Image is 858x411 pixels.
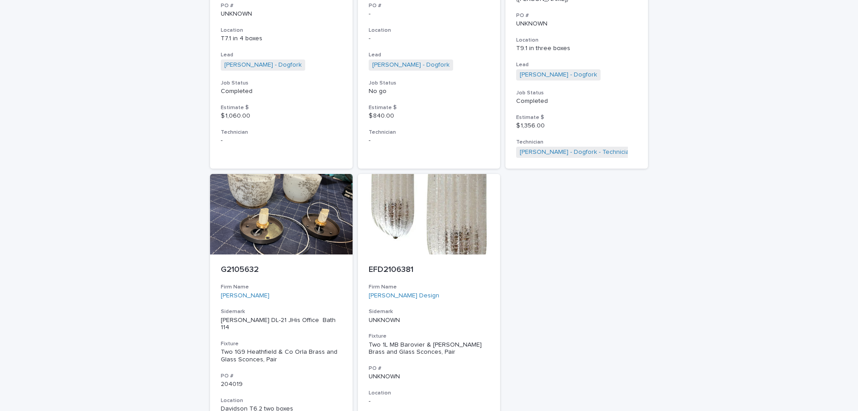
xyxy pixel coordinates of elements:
h3: Estimate $ [516,114,637,121]
div: Two 1L MB Barovier & [PERSON_NAME] Brass and Glass Sconces, Pair [369,341,490,356]
p: $ 840.00 [369,112,490,120]
h3: Sidemark [221,308,342,315]
p: - [369,398,490,405]
p: UNKNOWN [369,373,490,381]
p: - [369,35,490,42]
div: Two 1G9 Heathfield & Co Orla Brass and Glass Sconces, Pair [221,348,342,364]
h3: Location [516,37,637,44]
a: [PERSON_NAME] [221,292,269,300]
p: - [221,137,342,144]
h3: Technician [516,139,637,146]
p: $ 1,060.00 [221,112,342,120]
p: G2105632 [221,265,342,275]
h3: Job Status [516,89,637,97]
p: T7.1 in 4 boxes [221,35,342,42]
h3: Fixture [369,333,490,340]
a: [PERSON_NAME] Design [369,292,439,300]
h3: Job Status [221,80,342,87]
p: EFD2106381 [369,265,490,275]
p: Completed [516,97,637,105]
h3: Location [369,390,490,397]
a: [PERSON_NAME] - Dogfork - Technician [520,148,633,156]
p: T9.1 in three boxes [516,45,637,52]
h3: Location [221,27,342,34]
h3: Lead [221,51,342,59]
h3: Estimate $ [221,104,342,111]
p: UNKNOWN [516,20,637,28]
h3: Sidemark [369,308,490,315]
a: [PERSON_NAME] - Dogfork [372,61,450,69]
h3: PO # [516,12,637,19]
p: $ 1,356.00 [516,122,637,130]
p: [PERSON_NAME] DL-21 JHis Office Bath 114 [221,317,342,332]
p: - [369,10,490,18]
p: - [369,137,490,144]
p: UNKNOWN [221,10,342,18]
p: Completed [221,88,342,95]
h3: Firm Name [221,284,342,291]
h3: Firm Name [369,284,490,291]
h3: PO # [221,2,342,9]
h3: PO # [369,365,490,372]
a: [PERSON_NAME] - Dogfork [224,61,302,69]
h3: Technician [369,129,490,136]
h3: PO # [221,373,342,380]
p: UNKNOWN [369,317,490,324]
h3: Technician [221,129,342,136]
p: 204019 [221,381,342,388]
a: [PERSON_NAME] - Dogfork [520,71,597,79]
h3: Lead [369,51,490,59]
h3: Location [369,27,490,34]
h3: Fixture [221,340,342,347]
h3: Lead [516,61,637,68]
h3: PO # [369,2,490,9]
h3: Estimate $ [369,104,490,111]
p: No go [369,88,490,95]
h3: Job Status [369,80,490,87]
h3: Location [221,397,342,404]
